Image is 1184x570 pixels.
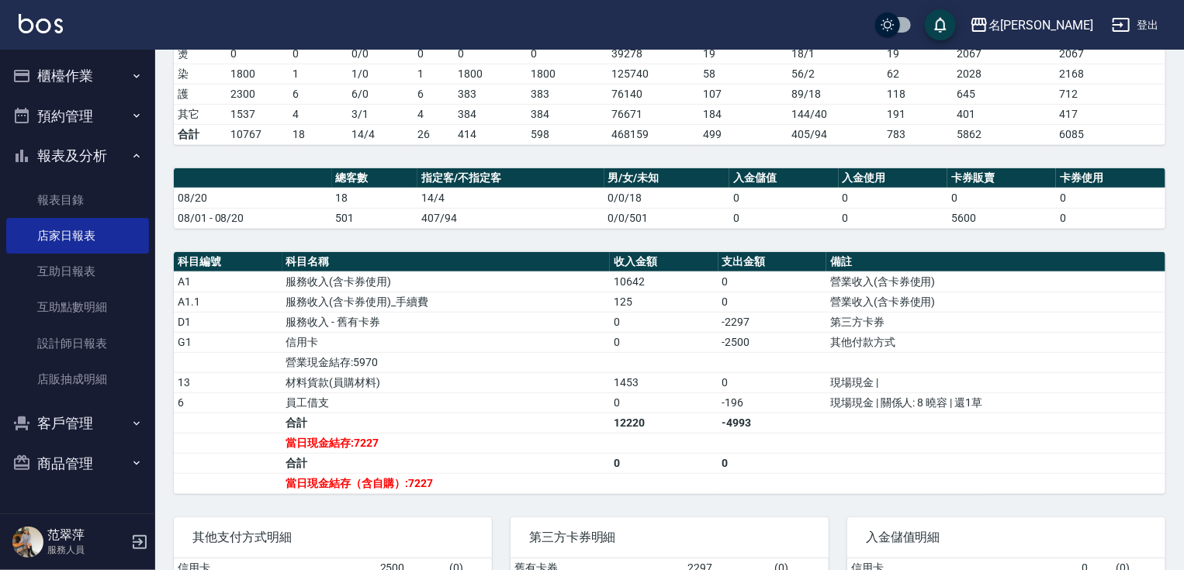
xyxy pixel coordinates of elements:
[1055,64,1165,84] td: 2168
[12,527,43,558] img: Person
[6,56,149,96] button: 櫃檯作業
[282,392,611,413] td: 員工借支
[174,271,282,292] td: A1
[925,9,956,40] button: save
[1055,43,1165,64] td: 2067
[282,413,611,433] td: 合計
[610,292,718,312] td: 125
[953,124,1055,144] td: 5862
[282,292,611,312] td: 服務收入(含卡券使用)_手續費
[282,433,611,453] td: 當日現金結存:7227
[608,124,699,144] td: 468159
[289,104,348,124] td: 4
[414,64,454,84] td: 1
[788,43,883,64] td: 18 / 1
[417,188,604,208] td: 14/4
[883,124,953,144] td: 783
[953,64,1055,84] td: 2028
[866,530,1147,545] span: 入金儲值明細
[174,64,227,84] td: 染
[289,124,348,144] td: 18
[718,372,827,392] td: 0
[282,453,611,473] td: 合計
[174,124,227,144] td: 合計
[417,208,604,228] td: 407/94
[174,252,282,272] th: 科目編號
[826,292,1165,312] td: 營業收入(含卡券使用)
[174,188,332,208] td: 08/20
[6,218,149,254] a: 店家日報表
[729,188,838,208] td: 0
[718,392,827,413] td: -196
[174,312,282,332] td: D1
[454,64,527,84] td: 1800
[174,168,1165,229] table: a dense table
[988,16,1093,35] div: 名[PERSON_NAME]
[282,252,611,272] th: 科目名稱
[414,43,454,64] td: 0
[6,361,149,397] a: 店販抽成明細
[718,413,827,433] td: -4993
[610,271,718,292] td: 10642
[718,312,827,332] td: -2297
[788,104,883,124] td: 144 / 40
[1055,104,1165,124] td: 417
[839,188,947,208] td: 0
[610,453,718,473] td: 0
[47,527,126,543] h5: 范翠萍
[953,104,1055,124] td: 401
[699,124,788,144] td: 499
[282,332,611,352] td: 信用卡
[826,271,1165,292] td: 營業收入(含卡券使用)
[227,64,289,84] td: 1800
[6,96,149,136] button: 預約管理
[839,168,947,188] th: 入金使用
[332,208,418,228] td: 501
[608,43,699,64] td: 39278
[6,254,149,289] a: 互助日報表
[174,392,282,413] td: 6
[883,43,953,64] td: 19
[282,312,611,332] td: 服務收入 - 舊有卡券
[527,104,608,124] td: 384
[6,136,149,176] button: 報表及分析
[227,104,289,124] td: 1537
[826,332,1165,352] td: 其他付款方式
[527,43,608,64] td: 0
[718,252,827,272] th: 支出金額
[174,84,227,104] td: 護
[604,188,730,208] td: 0/0/18
[608,84,699,104] td: 76140
[883,84,953,104] td: 118
[610,413,718,433] td: 12220
[718,453,827,473] td: 0
[527,124,608,144] td: 598
[699,43,788,64] td: 19
[953,43,1055,64] td: 2067
[699,104,788,124] td: 184
[604,168,730,188] th: 男/女/未知
[1055,84,1165,104] td: 712
[839,208,947,228] td: 0
[227,43,289,64] td: 0
[174,292,282,312] td: A1.1
[947,188,1056,208] td: 0
[174,208,332,228] td: 08/01 - 08/20
[883,64,953,84] td: 62
[1106,11,1165,40] button: 登出
[947,168,1056,188] th: 卡券販賣
[454,124,527,144] td: 414
[282,473,611,493] td: 當日現金結存（含自購）:7227
[788,84,883,104] td: 89 / 18
[414,124,454,144] td: 26
[348,64,414,84] td: 1 / 0
[953,84,1055,104] td: 645
[826,312,1165,332] td: 第三方卡券
[1056,208,1165,228] td: 0
[174,332,282,352] td: G1
[348,84,414,104] td: 6 / 0
[610,252,718,272] th: 收入金額
[610,312,718,332] td: 0
[454,43,527,64] td: 0
[282,352,611,372] td: 營業現金結存:5970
